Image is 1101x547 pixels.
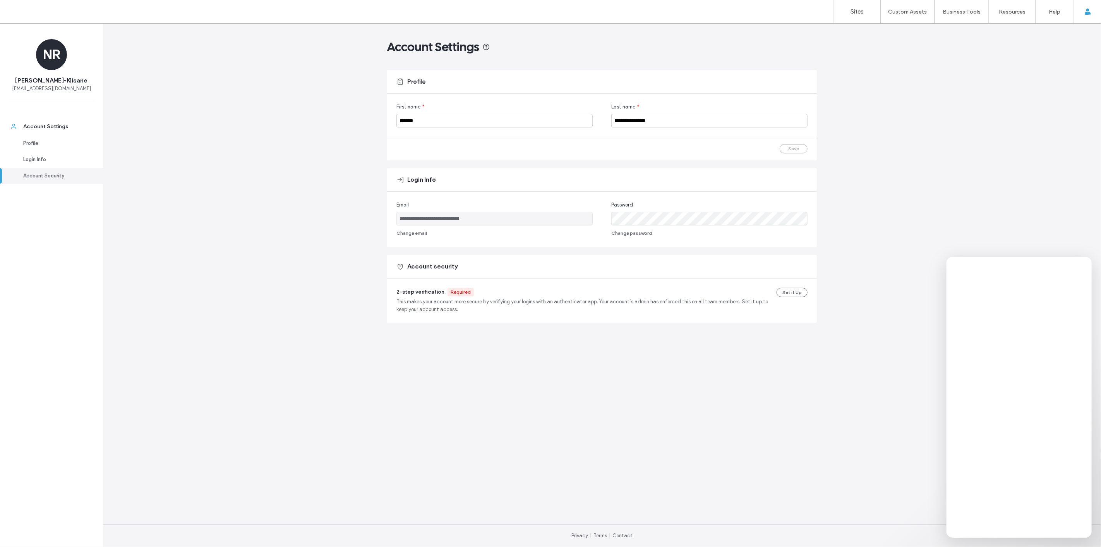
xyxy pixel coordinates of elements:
[36,39,67,70] div: NR
[571,533,588,538] a: Privacy
[396,212,593,225] input: Email
[451,289,471,296] div: Required
[23,156,87,163] div: Login Info
[12,85,91,93] span: [EMAIL_ADDRESS][DOMAIN_NAME]
[17,5,33,12] span: Help
[15,76,88,85] span: [PERSON_NAME]-Klisane
[611,114,808,127] input: Last name
[1049,9,1061,15] label: Help
[396,289,444,295] span: 2-step verification
[609,533,611,538] span: |
[593,533,607,538] a: Terms
[387,39,479,55] span: Account Settings
[888,9,927,15] label: Custom Assets
[407,262,458,271] span: Account security
[23,139,87,147] div: Profile
[396,229,427,238] button: Change email
[23,172,87,180] div: Account Security
[999,9,1026,15] label: Resources
[407,175,436,184] span: Login Info
[611,201,633,209] span: Password
[590,533,592,538] span: |
[23,123,87,131] div: Account Settings
[777,288,808,297] button: Set it Up
[396,103,420,111] span: First name
[612,533,633,538] a: Contact
[396,298,777,313] span: This makes your account more secure by verifying your logins with an authenticator app. Your acco...
[396,114,593,127] input: First name
[947,257,1092,538] iframe: ada-chat-frame
[611,103,635,111] span: Last name
[396,201,409,209] span: Email
[611,229,652,238] button: Change password
[407,77,426,86] span: Profile
[943,9,981,15] label: Business Tools
[611,212,808,225] input: Password
[851,8,864,15] label: Sites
